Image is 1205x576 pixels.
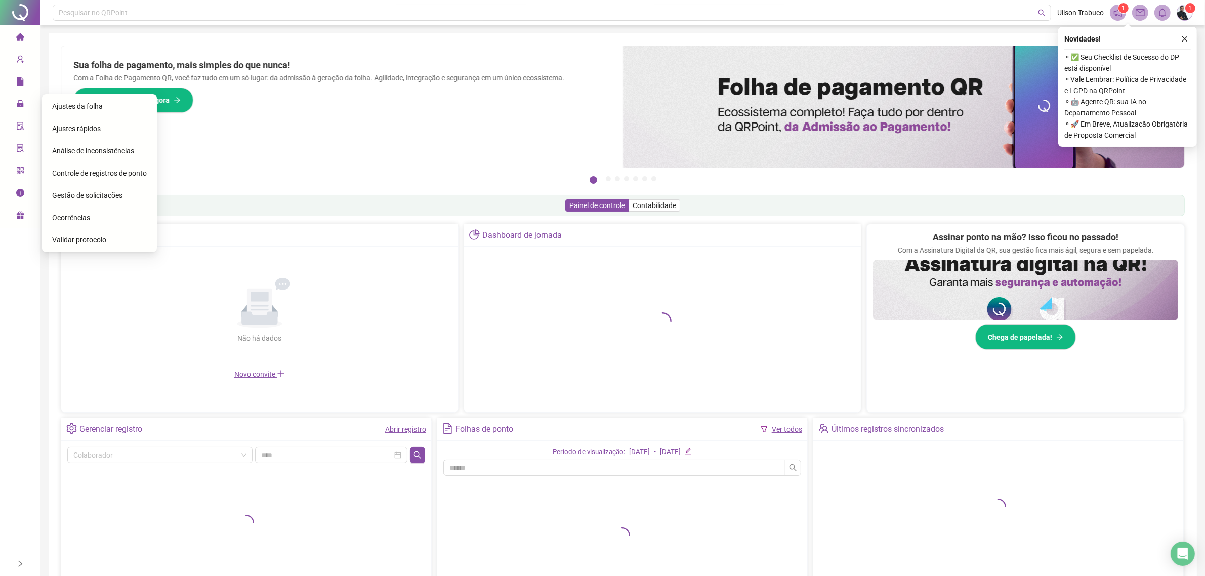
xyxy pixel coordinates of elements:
[1158,8,1167,17] span: bell
[898,244,1154,256] p: Com a Assinatura Digital da QR, sua gestão fica mais ágil, segura e sem papelada.
[1118,3,1129,13] sup: 1
[73,72,611,84] p: Com a Folha de Pagamento QR, você faz tudo em um só lugar: da admissão à geração da folha. Agilid...
[629,447,650,458] div: [DATE]
[975,324,1076,350] button: Chega de papelada!
[213,333,306,344] div: Não há dados
[1064,33,1101,45] span: Novidades !
[633,201,676,210] span: Contabilidade
[653,312,672,331] span: loading
[16,73,24,93] span: file
[1185,3,1195,13] sup: Atualize o seu contato no menu Meus Dados
[16,184,24,204] span: info-circle
[16,95,24,115] span: lock
[52,191,122,199] span: Gestão de solicitações
[1122,5,1126,12] span: 1
[73,58,611,72] h2: Sua folha de pagamento, mais simples do que nunca!
[614,527,630,544] span: loading
[1177,5,1192,20] img: 38507
[52,102,103,110] span: Ajustes da folha
[1136,8,1145,17] span: mail
[624,176,629,181] button: 4
[623,46,1185,168] img: banner%2F8d14a306-6205-4263-8e5b-06e9a85ad873.png
[988,332,1052,343] span: Chega de papelada!
[234,370,285,378] span: Novo convite
[52,125,101,133] span: Ajustes rápidos
[761,426,768,433] span: filter
[832,421,944,438] div: Últimos registros sincronizados
[642,176,647,181] button: 6
[16,162,24,182] span: qrcode
[789,464,797,472] span: search
[818,423,829,434] span: team
[469,229,480,240] span: pie-chart
[16,28,24,49] span: home
[442,423,453,434] span: file-text
[79,421,142,438] div: Gerenciar registro
[52,169,147,177] span: Controle de registros de ponto
[1113,8,1123,17] span: notification
[660,447,681,458] div: [DATE]
[17,560,24,567] span: right
[1189,5,1192,12] span: 1
[873,260,1178,320] img: banner%2F02c71560-61a6-44d4-94b9-c8ab97240462.png
[73,88,193,113] button: Conheça a QRFolha agora
[1064,118,1191,141] span: ⚬ 🚀 Em Breve, Atualização Obrigatória de Proposta Comercial
[606,176,611,181] button: 2
[66,423,77,434] span: setting
[16,51,24,71] span: user-add
[52,147,134,155] span: Análise de inconsistências
[569,201,625,210] span: Painel de controle
[482,227,562,244] div: Dashboard de jornada
[16,117,24,138] span: audit
[238,515,254,531] span: loading
[615,176,620,181] button: 3
[553,447,625,458] div: Período de visualização:
[933,230,1118,244] h2: Assinar ponto na mão? Isso ficou no passado!
[52,214,90,222] span: Ocorrências
[1057,7,1104,18] span: Uilson Trabuco
[52,236,106,244] span: Validar protocolo
[174,97,181,104] span: arrow-right
[633,176,638,181] button: 5
[1181,35,1188,43] span: close
[1064,52,1191,74] span: ⚬ ✅ Seu Checklist de Sucesso do DP está disponível
[455,421,513,438] div: Folhas de ponto
[685,448,691,455] span: edit
[277,369,285,378] span: plus
[1056,334,1063,341] span: arrow-right
[651,176,656,181] button: 7
[16,140,24,160] span: solution
[990,499,1006,515] span: loading
[16,207,24,227] span: gift
[1038,9,1046,17] span: search
[1171,542,1195,566] div: Open Intercom Messenger
[1064,74,1191,96] span: ⚬ Vale Lembrar: Política de Privacidade e LGPD na QRPoint
[654,447,656,458] div: -
[590,176,597,184] button: 1
[772,425,802,433] a: Ver todos
[1064,96,1191,118] span: ⚬ 🤖 Agente QR: sua IA no Departamento Pessoal
[385,425,426,433] a: Abrir registro
[413,451,422,459] span: search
